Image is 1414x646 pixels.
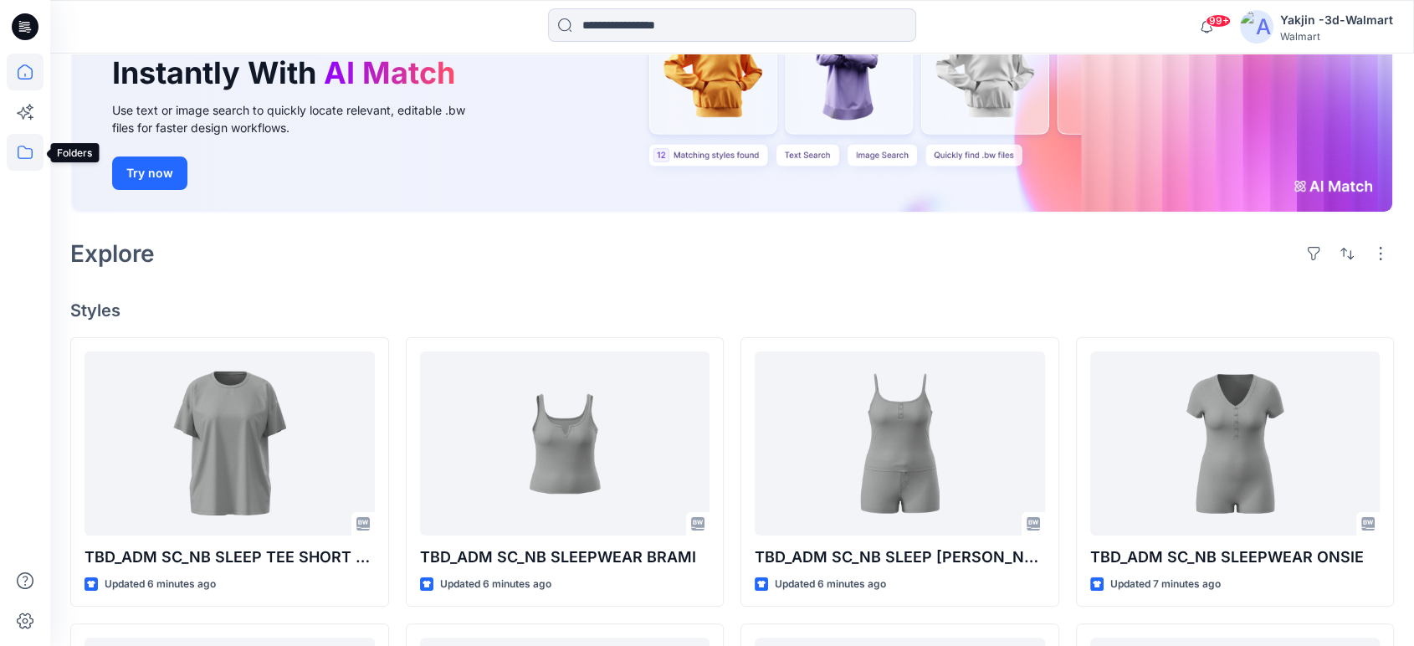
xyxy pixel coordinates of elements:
p: Updated 6 minutes ago [105,576,216,593]
span: 99+ [1206,14,1231,28]
p: TBD_ADM SC_NB SLEEP TEE SHORT SET [85,546,375,569]
h2: Explore [70,240,155,267]
p: Updated 6 minutes ago [440,576,551,593]
p: TBD_ADM SC_NB SLEEPWEAR BRAMI [420,546,710,569]
p: Updated 6 minutes ago [775,576,886,593]
span: AI Match [324,54,455,91]
div: Walmart [1280,30,1393,43]
div: Yakjin -3d-Walmart [1280,10,1393,30]
p: Updated 7 minutes ago [1110,576,1221,593]
a: TBD_ADM SC_NB SLEEP TEE SHORT SET [85,351,375,536]
div: Use text or image search to quickly locate relevant, editable .bw files for faster design workflows. [112,101,489,136]
h4: Styles [70,300,1394,320]
h1: Find the Right Garment Instantly With [112,18,464,90]
img: avatar [1240,10,1273,44]
a: TBD_ADM SC_NB SLEEP CAMI BOXER SET [755,351,1045,536]
a: TBD_ADM SC_NB SLEEPWEAR ONSIE [1090,351,1381,536]
button: Try now [112,156,187,190]
a: TBD_ADM SC_NB SLEEPWEAR BRAMI [420,351,710,536]
p: TBD_ADM SC_NB SLEEP [PERSON_NAME] SET [755,546,1045,569]
p: TBD_ADM SC_NB SLEEPWEAR ONSIE [1090,546,1381,569]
